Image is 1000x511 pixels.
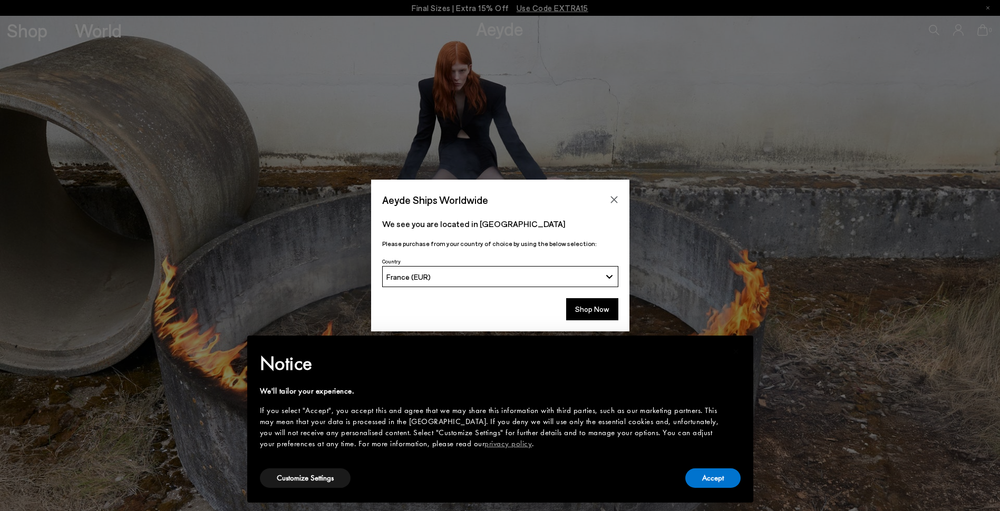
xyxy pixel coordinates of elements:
[382,258,401,264] span: Country
[724,339,749,364] button: Close this notice
[382,239,618,249] p: Please purchase from your country of choice by using the below selection:
[386,272,431,281] span: France (EUR)
[260,405,724,449] div: If you select "Accept", you accept this and agree that we may share this information with third p...
[260,386,724,397] div: We'll tailor your experience.
[382,218,618,230] p: We see you are located in [GEOGRAPHIC_DATA]
[606,192,622,208] button: Close
[685,468,741,488] button: Accept
[566,298,618,320] button: Shop Now
[733,343,740,359] span: ×
[484,438,532,449] a: privacy policy
[260,350,724,377] h2: Notice
[382,191,488,209] span: Aeyde Ships Worldwide
[260,468,351,488] button: Customize Settings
